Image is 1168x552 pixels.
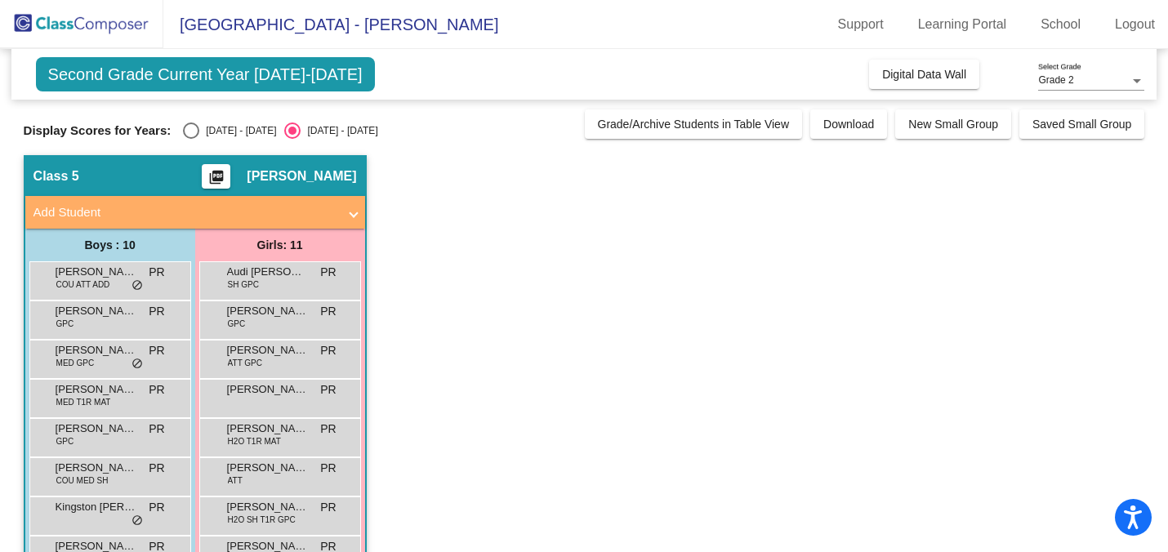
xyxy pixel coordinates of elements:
span: H2O SH T1R GPC [228,514,296,526]
span: Digital Data Wall [882,68,966,81]
span: GPC [56,318,74,330]
span: PR [149,460,164,477]
span: Display Scores for Years: [24,123,172,138]
span: New Small Group [908,118,998,131]
span: [PERSON_NAME] [56,342,137,358]
span: [PERSON_NAME] [247,168,356,185]
span: [PERSON_NAME] [227,381,309,398]
span: [PERSON_NAME] [227,303,309,319]
button: Digital Data Wall [869,60,979,89]
button: Grade/Archive Students in Table View [585,109,803,139]
span: GPC [56,435,74,447]
span: MED T1R MAT [56,396,111,408]
span: [GEOGRAPHIC_DATA] - [PERSON_NAME] [163,11,498,38]
button: Saved Small Group [1019,109,1144,139]
span: PR [320,421,336,438]
span: [PERSON_NAME] [56,381,137,398]
span: Download [823,118,874,131]
span: H2O T1R MAT [228,435,281,447]
a: School [1028,11,1094,38]
span: SH GPC [228,278,259,291]
span: do_not_disturb_alt [132,279,143,292]
span: PR [320,342,336,359]
span: COU MED SH [56,474,109,487]
span: [PERSON_NAME] [56,303,137,319]
span: MED GPC [56,357,95,369]
span: PR [149,264,164,281]
a: Support [825,11,897,38]
a: Logout [1102,11,1168,38]
span: Kingston [PERSON_NAME] [56,499,137,515]
span: Saved Small Group [1032,118,1131,131]
span: ATT [228,474,243,487]
span: PR [149,303,164,320]
span: do_not_disturb_alt [132,358,143,371]
mat-expansion-panel-header: Add Student [25,196,365,229]
a: Learning Portal [905,11,1020,38]
span: PR [149,342,164,359]
div: [DATE] - [DATE] [199,123,276,138]
span: [PERSON_NAME] [56,421,137,437]
div: Boys : 10 [25,229,195,261]
mat-icon: picture_as_pdf [207,169,226,192]
span: PR [320,381,336,398]
span: PR [320,499,336,516]
span: Audi [PERSON_NAME] [227,264,309,280]
span: PR [149,381,164,398]
span: [PERSON_NAME] [227,421,309,437]
span: PR [320,460,336,477]
div: Girls: 11 [195,229,365,261]
span: GPC [228,318,246,330]
span: [PERSON_NAME] [56,460,137,476]
button: Download [810,109,887,139]
div: [DATE] - [DATE] [301,123,377,138]
span: PR [320,264,336,281]
span: do_not_disturb_alt [132,514,143,528]
button: Print Students Details [202,164,230,189]
span: [PERSON_NAME] [56,264,137,280]
span: PR [149,499,164,516]
span: Second Grade Current Year [DATE]-[DATE] [36,57,375,91]
span: PR [320,303,336,320]
span: Grade/Archive Students in Table View [598,118,790,131]
button: New Small Group [895,109,1011,139]
span: [PERSON_NAME] [227,499,309,515]
span: Class 5 [33,168,79,185]
span: ATT GPC [228,357,262,369]
mat-radio-group: Select an option [183,122,377,139]
span: [PERSON_NAME] [227,342,309,358]
span: PR [149,421,164,438]
span: Grade 2 [1038,74,1073,86]
span: COU ATT ADD [56,278,110,291]
span: [PERSON_NAME] [227,460,309,476]
mat-panel-title: Add Student [33,203,337,222]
